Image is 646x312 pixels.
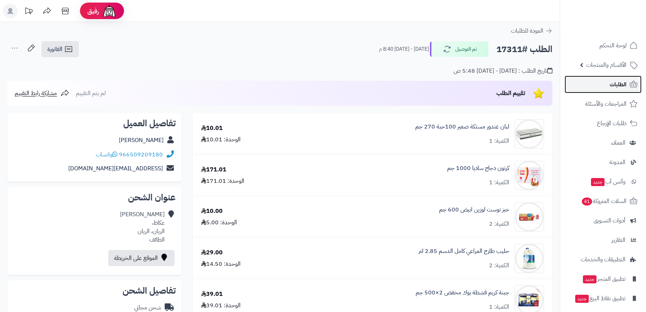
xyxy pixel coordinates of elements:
[496,89,525,98] span: تقييم الطلب
[489,261,509,270] div: الكمية: 2
[515,119,544,149] img: 1664631413-8ba98025-ed0b-4607-97a9-9f2adb2e6b65.__CR0,0,600,600_PT0_SX300_V1___-90x90.jpg
[419,247,509,255] a: حليب طازج المراعي كامل الدسم 2.85 لتر
[511,26,543,35] span: العودة للطلبات
[416,289,509,297] a: جبنة كريم قشطة بوك مخفض 2×500 جم
[515,244,544,273] img: 231687683956884d204b15f120a616788953-90x90.jpg
[489,220,509,228] div: الكمية: 2
[15,89,57,98] span: مشاركة رابط التقييم
[565,231,642,249] a: التقارير
[13,193,176,202] h2: عنوان الشحن
[13,286,176,295] h2: تفاصيل الشحن
[583,275,596,283] span: جديد
[575,295,589,303] span: جديد
[565,173,642,191] a: وآتس آبجديد
[134,304,161,312] div: شحن مجاني
[379,46,429,53] small: [DATE] - [DATE] 8:40 م
[201,248,223,257] div: 29.00
[609,157,625,167] span: المدونة
[565,251,642,268] a: التطبيقات والخدمات
[565,95,642,113] a: المراجعات والأسئلة
[511,26,552,35] a: العودة للطلبات
[489,137,509,145] div: الكمية: 1
[453,67,552,75] div: تاريخ الطلب : [DATE] - [DATE] 5:48 ص
[96,150,117,159] a: واتساب
[565,37,642,54] a: لوحة التحكم
[610,79,627,90] span: الطلبات
[430,41,489,57] button: تم التوصيل
[119,150,163,159] a: 966509209180
[565,115,642,132] a: طلبات الإرجاع
[565,76,642,93] a: الطلبات
[439,206,509,214] a: خبز توست لوزين ابيض 600 جم
[565,134,642,152] a: العملاء
[596,20,639,35] img: logo-2.png
[41,41,79,57] a: الفاتورة
[594,215,625,226] span: أدوات التسويق
[581,196,627,206] span: السلات المتروكة
[201,207,223,215] div: 10.00
[565,290,642,307] a: تطبيق نقاط البيعجديد
[565,212,642,229] a: أدوات التسويق
[201,301,241,310] div: الوحدة: 39.01
[582,274,625,284] span: تطبيق المتجر
[87,7,99,15] span: رفيق
[201,260,241,268] div: الوحدة: 14.50
[201,218,237,227] div: الوحدة: 5.00
[68,164,163,173] a: [EMAIL_ADDRESS][DOMAIN_NAME]
[489,178,509,187] div: الكمية: 1
[415,123,509,131] a: لبان غندور مستكة صغير 100حبة 270 جم
[565,270,642,288] a: تطبيق المتجرجديد
[201,177,244,185] div: الوحدة: 171.01
[120,210,165,244] div: [PERSON_NAME] عكاظ، الريان، الريان الطائف
[565,192,642,210] a: السلات المتروكة41
[590,177,625,187] span: وآتس آب
[201,124,223,133] div: 10.01
[13,119,176,128] h2: تفاصيل العميل
[515,202,544,232] img: 1346161d17c4fed3312b52129efa6e1b84aa-90x90.jpg
[599,40,627,51] span: لوحة التحكم
[102,4,117,18] img: ai-face.png
[597,118,627,128] span: طلبات الإرجاع
[489,303,509,311] div: الكمية: 1
[47,45,62,54] span: الفاتورة
[582,197,592,206] span: 41
[565,153,642,171] a: المدونة
[612,235,625,245] span: التقارير
[19,4,38,20] a: تحديثات المنصة
[447,164,509,173] a: كرتون دجاج ساديا 1000 جم
[76,89,106,98] span: لم يتم التقييم
[496,42,552,57] h2: الطلب #17311
[574,293,625,304] span: تطبيق نقاط البيع
[591,178,605,186] span: جديد
[586,60,627,70] span: الأقسام والمنتجات
[201,135,241,144] div: الوحدة: 10.01
[201,166,226,174] div: 171.01
[515,161,544,190] img: 12098bb14236aa663b51cc43fe6099d0b61b-90x90.jpg
[108,250,175,266] a: الموقع على الخريطة
[201,290,223,298] div: 39.01
[585,99,627,109] span: المراجعات والأسئلة
[581,254,625,265] span: التطبيقات والخدمات
[119,136,164,145] a: [PERSON_NAME]
[611,138,625,148] span: العملاء
[15,89,69,98] a: مشاركة رابط التقييم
